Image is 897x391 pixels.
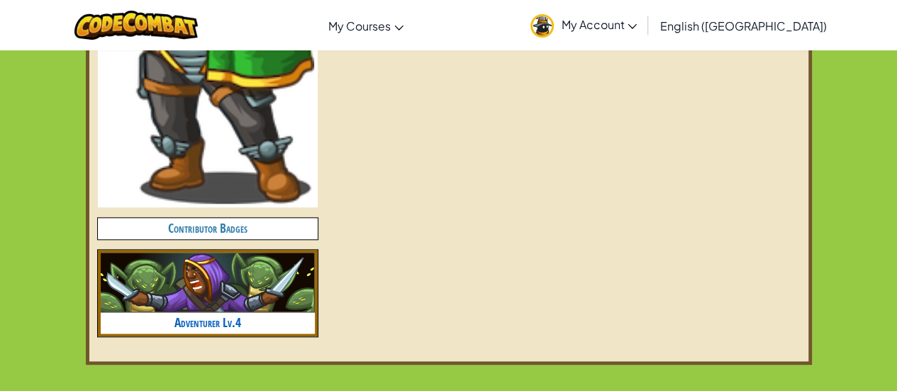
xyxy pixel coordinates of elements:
[530,14,554,38] img: avatar
[523,3,644,48] a: My Account
[101,253,315,313] img: adventurer.png
[74,11,199,40] img: CodeCombat logo
[321,6,411,45] a: My Courses
[174,314,241,331] a: Adventurer Lv.4
[328,18,391,33] span: My Courses
[659,18,826,33] span: English ([GEOGRAPHIC_DATA])
[652,6,833,45] a: English ([GEOGRAPHIC_DATA])
[98,218,318,238] h4: Contributor Badges
[561,17,637,32] span: My Account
